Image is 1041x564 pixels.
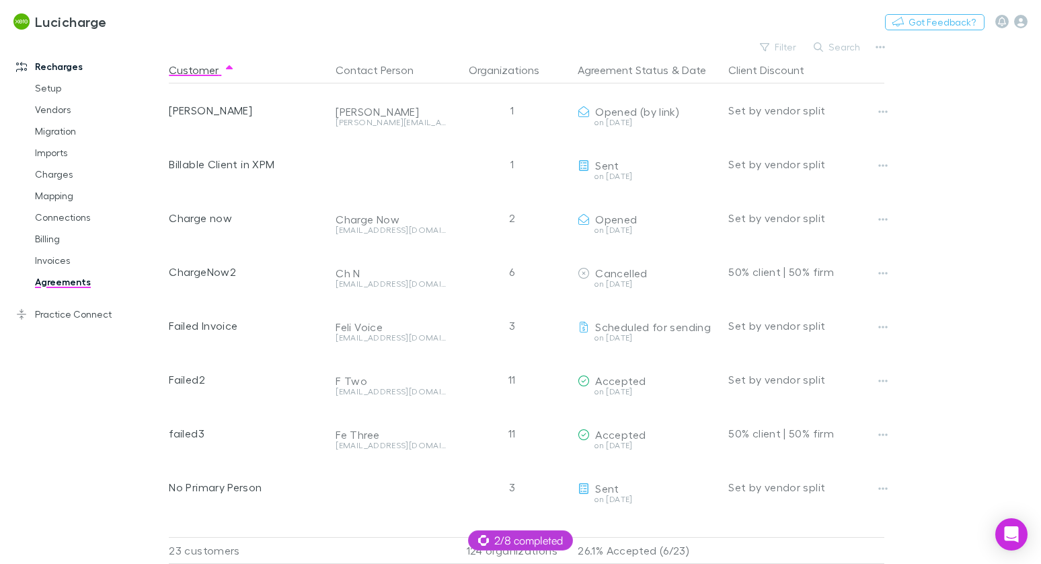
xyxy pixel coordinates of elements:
[22,77,166,99] a: Setup
[578,57,718,83] div: &
[3,56,166,77] a: Recharges
[22,228,166,250] a: Billing
[169,137,325,191] div: Billable Client in XPM
[578,172,718,180] div: on [DATE]
[451,83,572,137] div: 1
[451,137,572,191] div: 1
[336,388,446,396] div: [EMAIL_ADDRESS][DOMAIN_NAME]
[728,83,884,137] div: Set by vendor split
[995,518,1028,551] div: Open Intercom Messenger
[22,164,166,185] a: Charges
[169,83,325,137] div: [PERSON_NAME]
[5,5,115,38] a: Lucicharge
[336,226,446,234] div: [EMAIL_ADDRESS][DOMAIN_NAME]
[336,213,446,226] div: Charge Now
[578,334,718,342] div: on [DATE]
[728,57,820,83] button: Client Discount
[35,13,107,30] h3: Lucicharge
[169,57,235,83] button: Customer
[451,353,572,407] div: 11
[169,460,325,514] div: No Primary Person
[22,120,166,142] a: Migration
[169,191,325,245] div: Charge now
[728,299,884,353] div: Set by vendor split
[169,353,325,407] div: Failed2
[469,57,555,83] button: Organizations
[595,374,646,387] span: Accepted
[169,245,325,299] div: ChargeNow2
[578,388,718,396] div: on [DATE]
[578,57,668,83] button: Agreement Status
[451,191,572,245] div: 2
[728,460,884,514] div: Set by vendor split
[22,271,166,293] a: Agreements
[728,353,884,407] div: Set by vendor split
[336,57,430,83] button: Contact Person
[451,460,572,514] div: 3
[22,207,166,228] a: Connections
[595,536,641,549] span: Migrated
[169,537,330,564] div: 23 customers
[595,105,679,118] span: Opened (by link)
[336,320,446,334] div: Feli Voice
[22,99,166,120] a: Vendors
[3,304,166,325] a: Practice Connect
[595,267,647,279] span: Cancelled
[595,428,646,441] span: Accepted
[336,118,446,127] div: [PERSON_NAME][EMAIL_ADDRESS][DOMAIN_NAME]
[595,482,619,495] span: Sent
[451,537,572,564] div: 124 organizations
[578,226,718,234] div: on [DATE]
[336,280,446,288] div: [EMAIL_ADDRESS][DOMAIN_NAME]
[336,442,446,450] div: [EMAIL_ADDRESS][DOMAIN_NAME]
[336,374,446,388] div: F Two
[22,142,166,164] a: Imports
[451,245,572,299] div: 6
[885,14,985,30] button: Got Feedback?
[728,245,884,299] div: 50% client | 50% firm
[728,137,884,191] div: Set by vendor split
[169,299,325,353] div: Failed Invoice
[336,536,446,549] div: [PERSON_NAME]
[578,118,718,127] div: on [DATE]
[728,191,884,245] div: Set by vendor split
[578,280,718,288] div: on [DATE]
[682,57,706,83] button: Date
[578,495,718,503] div: on [DATE]
[22,185,166,207] a: Mapping
[169,407,325,460] div: failed3
[336,428,446,442] div: Fe Three
[451,407,572,460] div: 11
[22,250,166,271] a: Invoices
[595,213,637,225] span: Opened
[753,39,804,55] button: Filter
[807,39,868,55] button: Search
[336,334,446,342] div: [EMAIL_ADDRESS][DOMAIN_NAME]
[728,407,884,460] div: 50% client | 50% firm
[336,105,446,118] div: [PERSON_NAME]
[595,159,619,172] span: Sent
[13,13,30,30] img: Lucicharge's Logo
[595,320,711,333] span: Scheduled for sending
[336,267,446,280] div: Ch N
[578,442,718,450] div: on [DATE]
[578,538,718,563] p: 26.1% Accepted (6/23)
[451,299,572,353] div: 3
